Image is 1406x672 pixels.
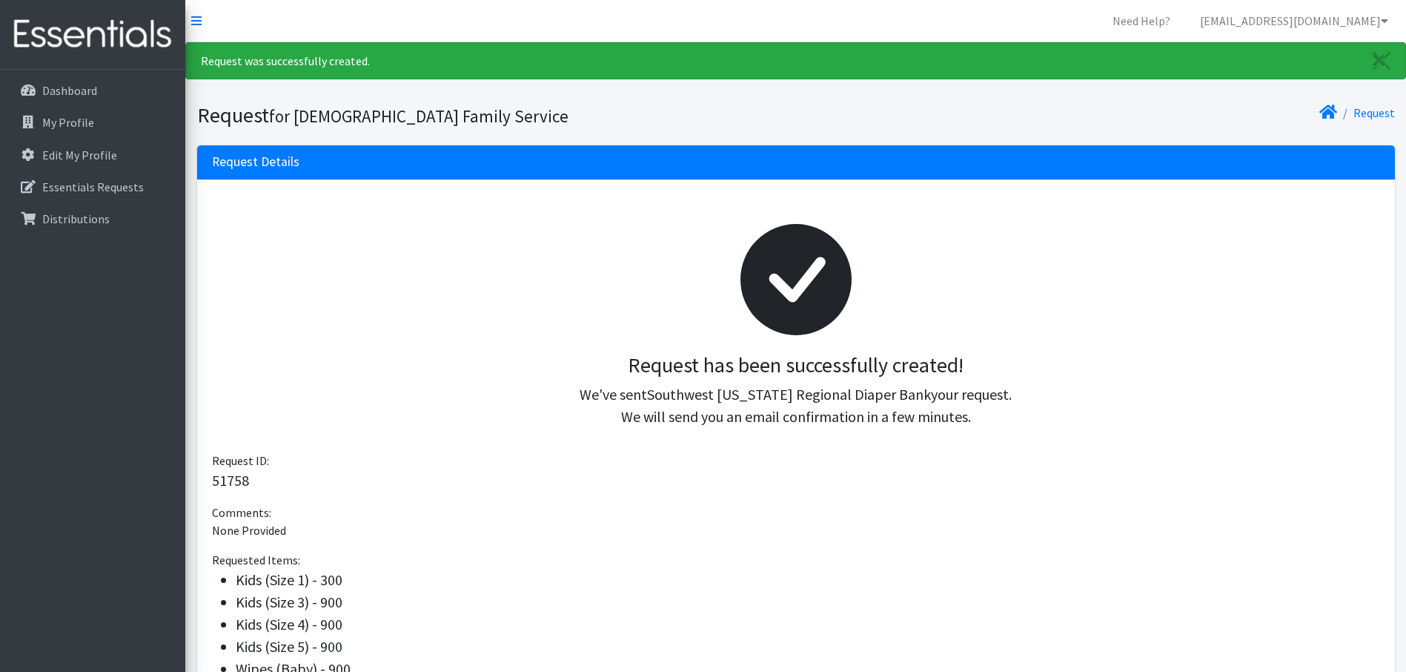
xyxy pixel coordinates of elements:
[236,636,1380,658] li: Kids (Size 5) - 900
[212,523,286,538] span: None Provided
[647,385,931,403] span: Southwest [US_STATE] Regional Diaper Bank
[6,108,179,137] a: My Profile
[269,105,568,127] small: for [DEMOGRAPHIC_DATA] Family Service
[224,353,1368,378] h3: Request has been successfully created!
[212,154,299,170] h3: Request Details
[42,179,144,194] p: Essentials Requests
[224,383,1368,428] p: We've sent your request. We will send you an email confirmation in a few minutes.
[236,591,1380,613] li: Kids (Size 3) - 900
[212,453,269,468] span: Request ID:
[42,115,94,130] p: My Profile
[6,10,179,59] img: HumanEssentials
[197,102,791,128] h1: Request
[1358,43,1405,79] a: Close
[236,613,1380,636] li: Kids (Size 4) - 900
[212,470,1380,492] p: 51758
[212,505,271,520] span: Comments:
[236,569,1380,591] li: Kids (Size 1) - 300
[6,172,179,202] a: Essentials Requests
[6,76,179,105] a: Dashboard
[42,83,97,98] p: Dashboard
[42,148,117,162] p: Edit My Profile
[212,553,300,567] span: Requested Items:
[1353,105,1395,120] a: Request
[42,211,110,226] p: Distributions
[1101,6,1182,36] a: Need Help?
[185,42,1406,79] div: Request was successfully created.
[6,140,179,170] a: Edit My Profile
[6,204,179,234] a: Distributions
[1188,6,1400,36] a: [EMAIL_ADDRESS][DOMAIN_NAME]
